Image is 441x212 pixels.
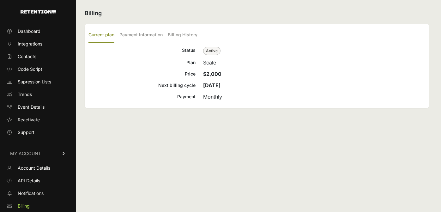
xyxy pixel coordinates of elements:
span: Dashboard [18,28,40,34]
a: Integrations [4,39,72,49]
a: Account Details [4,163,72,173]
h2: Billing [85,9,429,18]
span: Integrations [18,41,42,47]
span: Notifications [18,190,44,197]
a: Reactivate [4,115,72,125]
a: Code Script [4,64,72,74]
span: Account Details [18,165,50,171]
a: Notifications [4,188,72,198]
iframe: Intercom live chat [420,191,435,206]
a: Event Details [4,102,72,112]
a: Support [4,127,72,137]
strong: [DATE] [203,82,220,88]
div: Next billing cycle [88,82,196,89]
label: Current plan [88,28,114,43]
a: MY ACCOUNT [4,144,72,163]
span: Reactivate [18,117,40,123]
div: Price [88,70,196,78]
a: API Details [4,176,72,186]
label: Billing History [168,28,197,43]
span: Supression Lists [18,79,51,85]
span: Contacts [18,53,36,60]
a: Supression Lists [4,77,72,87]
span: Trends [18,91,32,98]
span: MY ACCOUNT [10,150,41,157]
span: Support [18,129,34,136]
span: Billing [18,203,30,209]
a: Contacts [4,51,72,62]
a: Dashboard [4,26,72,36]
img: Retention.com [21,10,56,14]
div: Monthly [203,93,425,100]
div: Status [88,46,196,55]
span: Code Script [18,66,42,72]
a: Billing [4,201,72,211]
div: Scale [203,59,425,66]
span: Active [203,47,220,55]
span: API Details [18,178,40,184]
a: Trends [4,89,72,100]
label: Payment Information [119,28,163,43]
strong: $2,000 [203,71,221,77]
div: Plan [88,59,196,66]
div: Payment [88,93,196,100]
span: Event Details [18,104,45,110]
